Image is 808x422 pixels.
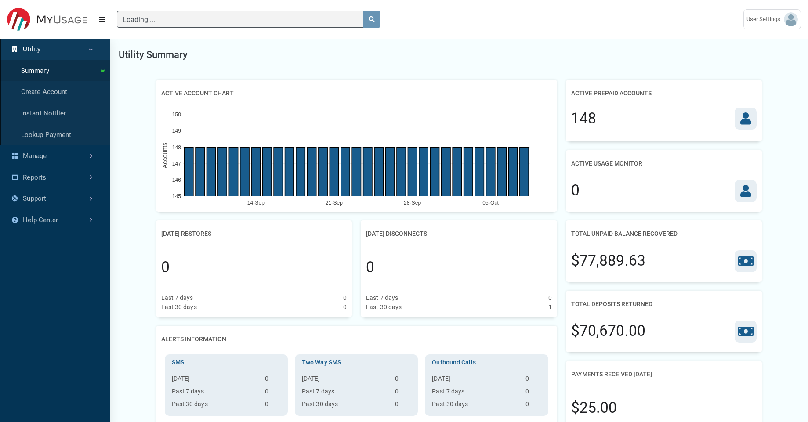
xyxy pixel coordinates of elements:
th: Past 30 days [428,400,522,412]
th: Past 30 days [168,400,261,412]
h2: [DATE] Restores [161,226,211,242]
span: User Settings [746,15,784,24]
td: 0 [522,400,545,412]
td: 0 [261,374,284,387]
div: Last 30 days [161,303,197,312]
h2: [DATE] Disconnects [366,226,427,242]
h3: SMS [168,358,284,367]
th: [DATE] [428,374,522,387]
div: 0 [343,293,347,303]
th: Past 30 days [298,400,391,412]
h2: Total Deposits Returned [571,296,652,312]
div: $77,889.63 [571,250,645,272]
div: $25.00 [571,397,617,419]
h2: Active Account Chart [161,85,234,101]
td: 0 [391,400,414,412]
h2: Active Prepaid Accounts [571,85,652,101]
th: [DATE] [168,374,261,387]
div: $70,670.00 [571,320,645,342]
td: 0 [522,387,545,400]
button: search [363,11,380,28]
div: 0 [548,293,552,303]
h2: Total Unpaid Balance Recovered [571,226,678,242]
input: Search [117,11,363,28]
td: 0 [391,374,414,387]
th: Past 7 days [428,387,522,400]
div: 0 [343,303,347,312]
h2: Payments Received [DATE] [571,366,652,382]
div: 148 [571,108,596,130]
div: 0 [571,180,580,202]
div: Last 30 days [366,303,402,312]
th: Past 7 days [298,387,391,400]
div: 0 [161,256,170,278]
td: 0 [261,400,284,412]
h3: Outbound Calls [428,358,544,367]
h2: Active Usage Monitor [571,155,642,172]
div: Last 7 days [366,293,398,303]
th: Past 7 days [168,387,261,400]
img: ESITESTV3 Logo [7,8,87,31]
td: 0 [261,387,284,400]
div: 1 [548,303,552,312]
h1: Utility Summary [119,47,188,62]
div: 0 [366,256,374,278]
button: Menu [94,11,110,27]
td: 0 [391,387,414,400]
div: Last 7 days [161,293,193,303]
th: [DATE] [298,374,391,387]
h2: Alerts Information [161,331,226,347]
a: User Settings [743,9,801,29]
td: 0 [522,374,545,387]
h3: Two Way SMS [298,358,414,367]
